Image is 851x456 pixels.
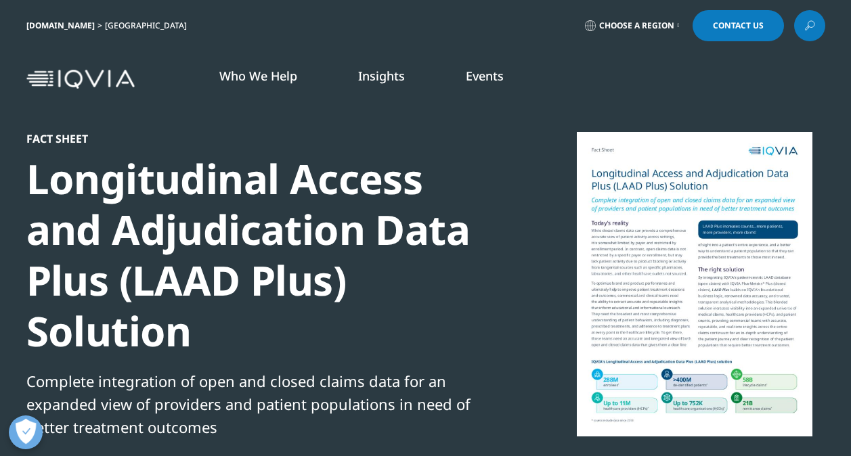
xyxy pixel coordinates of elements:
[26,154,491,357] div: Longitudinal Access and Adjudication Data Plus (LAAD Plus) Solution
[358,68,405,84] a: Insights
[713,22,764,30] span: Contact Us
[26,70,135,89] img: IQVIA Healthcare Information Technology and Pharma Clinical Research Company
[466,68,504,84] a: Events
[693,10,784,41] a: Contact Us
[26,20,95,31] a: [DOMAIN_NAME]
[26,369,491,438] div: Complete integration of open and closed claims data for an expanded view of providers and patient...
[219,68,297,84] a: Who We Help
[105,20,192,31] div: [GEOGRAPHIC_DATA]
[140,47,825,111] nav: Primary
[26,132,491,145] div: Fact Sheet
[599,20,674,31] span: Choose a Region
[9,415,43,449] button: Open Preferences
